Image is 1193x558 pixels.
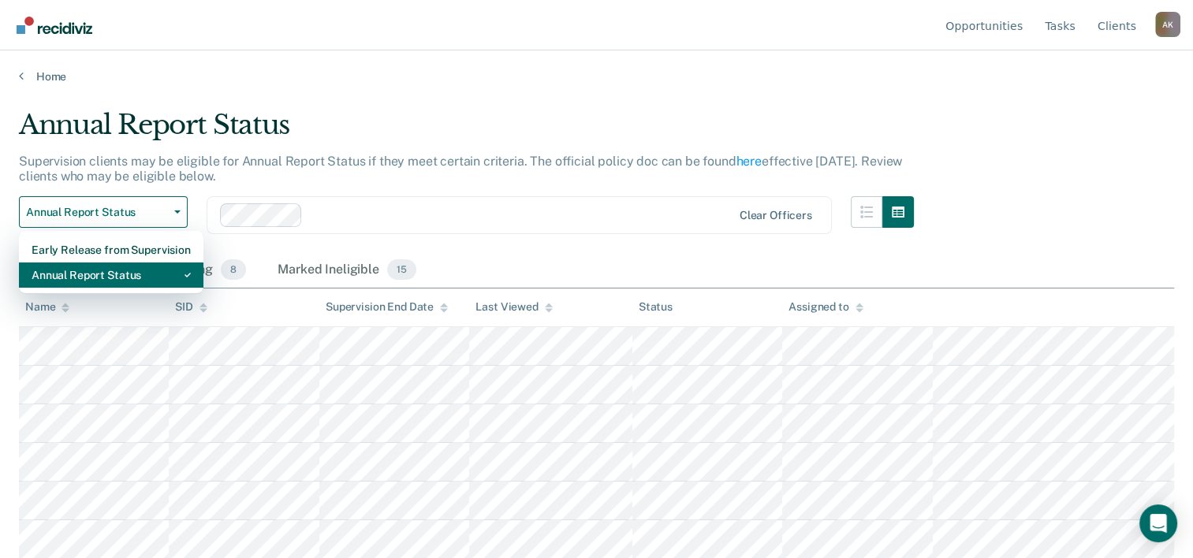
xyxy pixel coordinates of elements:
a: Home [19,69,1174,84]
div: Status [639,300,673,314]
div: Assigned to [788,300,863,314]
div: Clear officers [740,209,812,222]
div: Annual Report Status [19,109,914,154]
div: Pending8 [162,253,249,288]
div: Annual Report Status [32,262,191,288]
span: 15 [387,259,416,280]
img: Recidiviz [17,17,92,34]
p: Supervision clients may be eligible for Annual Report Status if they meet certain criteria. The o... [19,154,902,184]
div: Name [25,300,69,314]
div: Early Release from Supervision [32,237,191,262]
span: Annual Report Status [26,206,168,219]
button: Annual Report Status [19,196,188,228]
div: Open Intercom Messenger [1139,504,1177,542]
div: Marked Ineligible15 [274,253,419,288]
div: A K [1155,12,1180,37]
a: here [736,154,762,169]
div: Last Viewed [475,300,552,314]
span: 8 [221,259,246,280]
div: Supervision End Date [326,300,448,314]
button: Profile dropdown button [1155,12,1180,37]
div: SID [175,300,207,314]
div: Dropdown Menu [19,231,203,294]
